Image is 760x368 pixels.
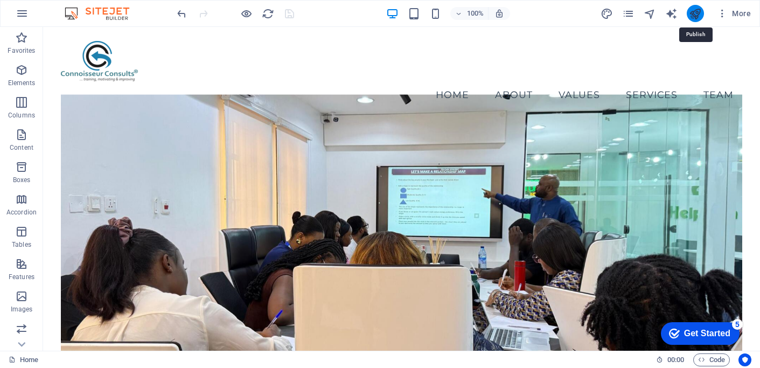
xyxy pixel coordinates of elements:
button: undo [175,7,188,20]
p: Columns [8,111,35,120]
button: 100% [450,7,489,20]
i: Pages (Ctrl+Alt+S) [622,8,635,20]
p: Slider [13,337,30,346]
i: Design (Ctrl+Alt+Y) [601,8,613,20]
button: Code [693,353,730,366]
p: Elements [8,79,36,87]
h6: 100% [466,7,484,20]
div: Get Started 5 items remaining, 0% complete [9,5,87,28]
p: Tables [12,240,31,249]
p: Images [11,305,33,314]
i: AI Writer [665,8,678,20]
p: Features [9,273,34,281]
button: navigator [644,7,657,20]
button: text_generator [665,7,678,20]
button: publish [687,5,704,22]
button: pages [622,7,635,20]
i: Reload page [262,8,274,20]
img: Editor Logo [62,7,143,20]
button: design [601,7,613,20]
p: Boxes [13,176,31,184]
p: Accordion [6,208,37,217]
a: Click to cancel selection. Double-click to open Pages [9,353,38,366]
div: 5 [80,2,90,13]
button: reload [261,7,274,20]
span: 00 00 [667,353,684,366]
button: Usercentrics [738,353,751,366]
p: Content [10,143,33,152]
span: : [675,356,677,364]
p: Favorites [8,46,35,55]
button: More [713,5,755,22]
i: Undo: Change text (Ctrl+Z) [176,8,188,20]
span: Code [698,353,725,366]
i: Navigator [644,8,656,20]
h6: Session time [656,353,685,366]
span: More [717,8,751,19]
div: Get Started [32,12,78,22]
